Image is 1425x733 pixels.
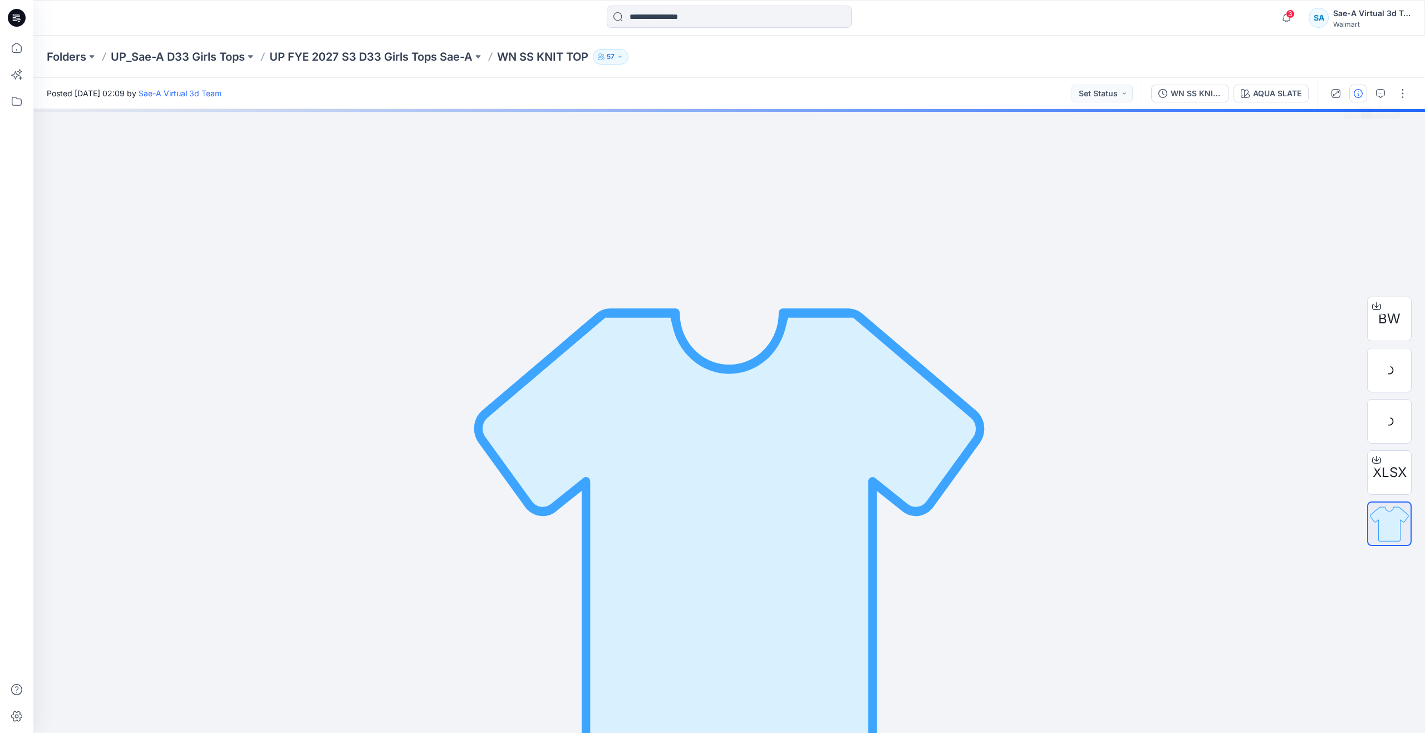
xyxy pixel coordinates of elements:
span: BW [1378,309,1401,329]
div: Sae-A Virtual 3d Team [1333,7,1411,20]
a: UP_Sae-A D33 Girls Tops [111,49,245,65]
p: WN SS KNIT TOP [497,49,588,65]
a: UP FYE 2027 S3 D33 Girls Tops Sae-A [269,49,473,65]
div: Walmart [1333,20,1411,28]
button: 57 [593,49,628,65]
button: Details [1349,85,1367,102]
img: All colorways [1368,503,1411,545]
a: Folders [47,49,86,65]
p: 57 [607,51,615,63]
span: 3 [1286,9,1295,18]
span: Posted [DATE] 02:09 by [47,87,222,99]
div: AQUA SLATE [1253,87,1301,100]
span: XLSX [1373,463,1407,483]
button: WN SS KNIT TOP_REV1_FULL COLORWAYS [1151,85,1229,102]
div: WN SS KNIT TOP_REV1_FULL COLORWAYS [1171,87,1222,100]
div: SA [1309,8,1329,28]
a: Sae-A Virtual 3d Team [139,88,222,98]
button: AQUA SLATE [1234,85,1309,102]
